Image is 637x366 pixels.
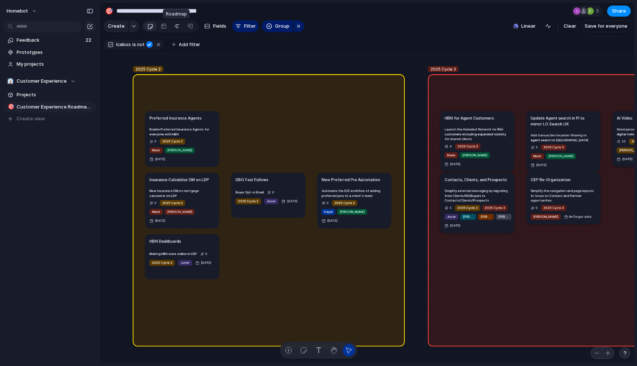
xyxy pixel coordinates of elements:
span: [DATE] [286,198,299,204]
span: 2025 Cycle 2 [162,200,182,205]
span: Customer Experience [17,77,67,85]
div: 🎯 [105,6,113,16]
span: 10 [622,139,626,144]
span: 2025 Cycle 3 [485,205,505,210]
button: Fields [201,20,229,32]
span: [PERSON_NAME] [498,214,509,219]
button: 👔Customer Experience [4,76,96,87]
span: Homebot [7,7,28,15]
span: [DATE] [535,162,548,168]
span: [DATE] [449,161,462,167]
button: [DATE] [194,259,214,266]
button: 3 [529,143,539,151]
button: 0 [148,137,157,145]
span: Add transaction location filtering to agent search in [GEOGRAPHIC_DATA] [531,133,596,142]
h1: New Preferred Pro Automation [321,176,380,182]
button: Create [104,20,128,32]
button: Jucer [263,197,279,205]
span: Mads [152,209,160,214]
span: Mads [152,148,160,153]
div: 🎯 [8,103,13,111]
span: 2025 Cycle 2 [162,139,182,144]
button: Share [607,6,631,17]
span: 2025 Cycle 3 [543,145,564,150]
button: [DATE] [529,161,549,169]
div: 🎯Customer Experience Roadmap Planning [4,101,96,113]
span: [PERSON_NAME] [480,214,491,219]
button: Filter [232,20,259,32]
span: [DATE] [449,222,462,228]
button: 2025 Cycle 2 [331,199,358,207]
button: Create view [4,113,96,124]
button: Add filter [167,39,205,50]
span: 2025 Cycle 3 [543,205,564,210]
span: Launch the Homebot Network for REA customers-including expanded visibility for shared clients [445,127,510,141]
button: [DATE] [280,197,300,205]
button: [DATE] [443,221,463,229]
span: [DATE] [621,156,634,162]
a: Projects [4,89,96,100]
button: 2025 Cycle 3 [540,143,567,151]
button: 2025 Cycle 2 [234,197,262,205]
span: Add filter [179,41,200,48]
span: [DATE] [200,260,213,266]
button: Jucer [177,259,193,266]
span: 0 [205,251,207,256]
button: isnot [131,41,146,49]
span: [PERSON_NAME] [549,154,574,159]
h1: Insurance Calculator DM on LDP [149,176,209,182]
span: Group [275,23,289,30]
span: 2025 Cycle 2 [334,200,355,205]
span: 22 [86,37,93,44]
button: 2025 Cycle 2 [148,259,176,266]
button: Save for everyone [581,20,631,32]
span: [DATE] [154,156,167,162]
span: Filter [244,23,256,30]
span: Buyer Opt-in Email [236,190,264,195]
button: [PERSON_NAME] [529,213,562,220]
span: 2025 Cycle 2 [238,199,258,204]
button: 0 [529,204,539,211]
span: Create [108,23,125,30]
span: [PERSON_NAME] [340,209,365,214]
span: [DATE] [326,218,339,224]
button: 0 [148,199,157,207]
a: Feedback22 [4,35,96,46]
button: 2025 Cycle 3 [540,204,567,211]
button: 🎯 [103,5,115,17]
span: [PERSON_NAME] [167,148,192,153]
span: 2025 Cycle 2 [135,66,161,72]
span: 3 [449,205,451,210]
button: Mads[PERSON_NAME] [443,151,491,159]
span: Feedback [17,37,83,44]
button: 4 [443,142,453,150]
span: 4 [449,144,452,149]
span: Fields [213,23,226,30]
span: 2025 Cycle 2 [457,205,478,210]
span: 0 [272,190,274,195]
span: Enable Preferred Insurance Agents for everyone with HBN [149,127,215,137]
div: Roadmap [163,9,190,19]
a: Prototypes [4,47,96,58]
span: 2025 Cycle 3 [431,66,456,72]
span: Jucer [181,260,189,265]
span: Save for everyone [585,23,627,30]
span: 2025 Cycle 2 [152,260,172,265]
h1: AI Video [617,115,633,121]
span: [PERSON_NAME] [167,209,192,214]
span: [DATE] [154,218,167,224]
button: [DATE] [320,217,340,224]
span: New Insurance DM on mortgage calculator on LDP [149,188,215,198]
button: 0 [266,188,275,196]
h1: Contacts, Clients, and Prospects [445,176,507,182]
span: Customer Experience Roadmap Planning [17,103,93,111]
span: Automate the E2E workflow of adding preferred pros to a client's team [321,188,387,198]
button: Clear [561,20,579,32]
span: [PERSON_NAME] [462,153,487,158]
button: NoTarget date [563,213,593,220]
span: Create view [17,115,45,122]
span: 0 [327,200,328,205]
span: Prototypes [17,49,93,56]
span: Projects [17,91,93,99]
button: 3 [443,204,453,211]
